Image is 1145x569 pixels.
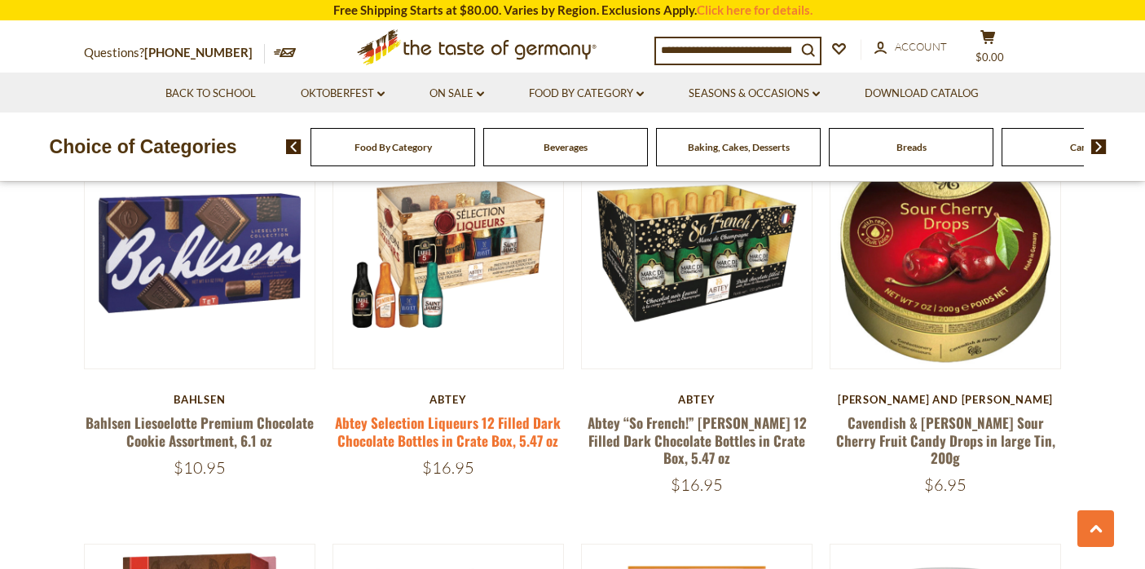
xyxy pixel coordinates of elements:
a: Account [874,38,947,56]
img: next arrow [1091,139,1107,154]
a: Abtey Selection Liqueurs 12 Filled Dark Chocolate Bottles in Crate Box, 5.47 oz [335,412,561,450]
img: previous arrow [286,139,302,154]
span: $10.95 [174,457,226,478]
a: Food By Category [355,141,432,153]
div: Abtey [332,393,565,406]
div: [PERSON_NAME] and [PERSON_NAME] [830,393,1062,406]
p: Questions? [84,42,265,64]
div: Abtey [581,393,813,406]
a: Food By Category [529,85,644,103]
a: Beverages [544,141,588,153]
a: [PHONE_NUMBER] [144,45,253,60]
span: $16.95 [671,474,723,495]
a: Download Catalog [865,85,979,103]
a: Breads [896,141,927,153]
button: $0.00 [964,29,1013,70]
span: $16.95 [422,457,474,478]
img: Abtey “So French!” Marc de Champagne 12 Filled Dark Chocolate Bottles in Crate Box, 5.47 oz [582,138,813,368]
img: Abtey Selection Liqueurs 12 Filled Dark Chocolate Bottles in Crate Box, 5.47 oz [333,138,564,368]
span: $6.95 [924,474,967,495]
a: Candy [1070,141,1098,153]
div: Bahlsen [84,393,316,406]
img: Cavendish & Harvey Sour Cherry Fruit Candy Drops in large Tin, 200g [830,138,1061,368]
a: Click here for details. [697,2,813,17]
span: $0.00 [975,51,1004,64]
a: Baking, Cakes, Desserts [688,141,790,153]
a: Back to School [165,85,256,103]
img: Bahlsen Liesoelotte Premium Chocolate Cookie Assortment, 6.1 oz [85,138,315,368]
a: Abtey “So French!” [PERSON_NAME] 12 Filled Dark Chocolate Bottles in Crate Box, 5.47 oz [588,412,807,468]
a: Oktoberfest [301,85,385,103]
a: Cavendish & [PERSON_NAME] Sour Cherry Fruit Candy Drops in large Tin, 200g [836,412,1055,468]
a: Seasons & Occasions [689,85,820,103]
span: Account [895,40,947,53]
a: On Sale [429,85,484,103]
a: Bahlsen Liesoelotte Premium Chocolate Cookie Assortment, 6.1 oz [86,412,314,450]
